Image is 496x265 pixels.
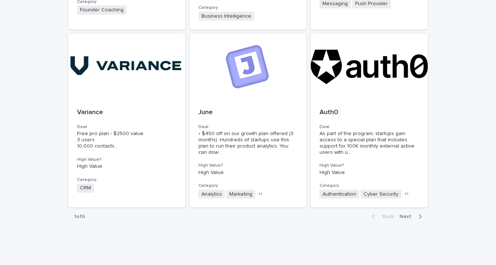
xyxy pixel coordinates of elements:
[366,213,397,220] button: Back
[77,131,176,149] div: Free pro plan - $2500 value 3 users 10,000 contacts All Integrations Google SSO Full product acce...
[320,163,419,168] h3: High Value?
[68,208,91,226] p: 1 of 6
[198,12,254,21] span: Business Intelligence
[198,190,225,199] span: Analytics
[198,124,298,130] h3: Deal
[77,109,176,117] p: Variance
[258,192,262,196] span: + 1
[77,131,176,149] span: Free pro plan - $2500 value 3 users 10,000 contacts ...
[198,183,298,189] h3: Category
[77,157,176,163] h3: High Value?
[77,184,94,193] span: CRM
[77,6,127,15] span: Founder Coaching
[320,190,359,199] span: Authentication
[320,124,419,130] h3: Deal
[226,190,255,199] span: Marketing
[404,192,408,196] span: + 1
[397,213,428,220] button: Next
[190,34,307,207] a: JuneDeal• $450 off on our growth plan offered (3 months). Hundreds of startups use this plan to r...
[400,214,416,219] span: Next
[320,170,419,176] p: High Value
[361,190,401,199] span: Cyber Security
[198,163,298,168] h3: High Value?
[198,131,298,155] span: • $450 off on our growth plan offered (3 months). Hundreds of startups use this plan to run their...
[77,163,176,170] p: High Value
[77,177,176,183] h3: Category
[378,214,394,219] span: Back
[320,131,419,155] span: As part of the program, startups gain access to a special plan that includes support for 100K mon...
[311,34,428,207] a: Auth0DealAs part of the program, startups gain access to a special plan that includes support for...
[320,109,419,117] p: Auth0
[198,109,298,117] p: June
[320,183,419,189] h3: Category
[198,170,298,176] p: High Value
[77,124,176,130] h3: Deal
[68,34,185,207] a: VarianceDealFree pro plan - $2500 value 3 users 10,000 contacts...High Value?High ValueCategoryCRM
[198,5,298,11] h3: Category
